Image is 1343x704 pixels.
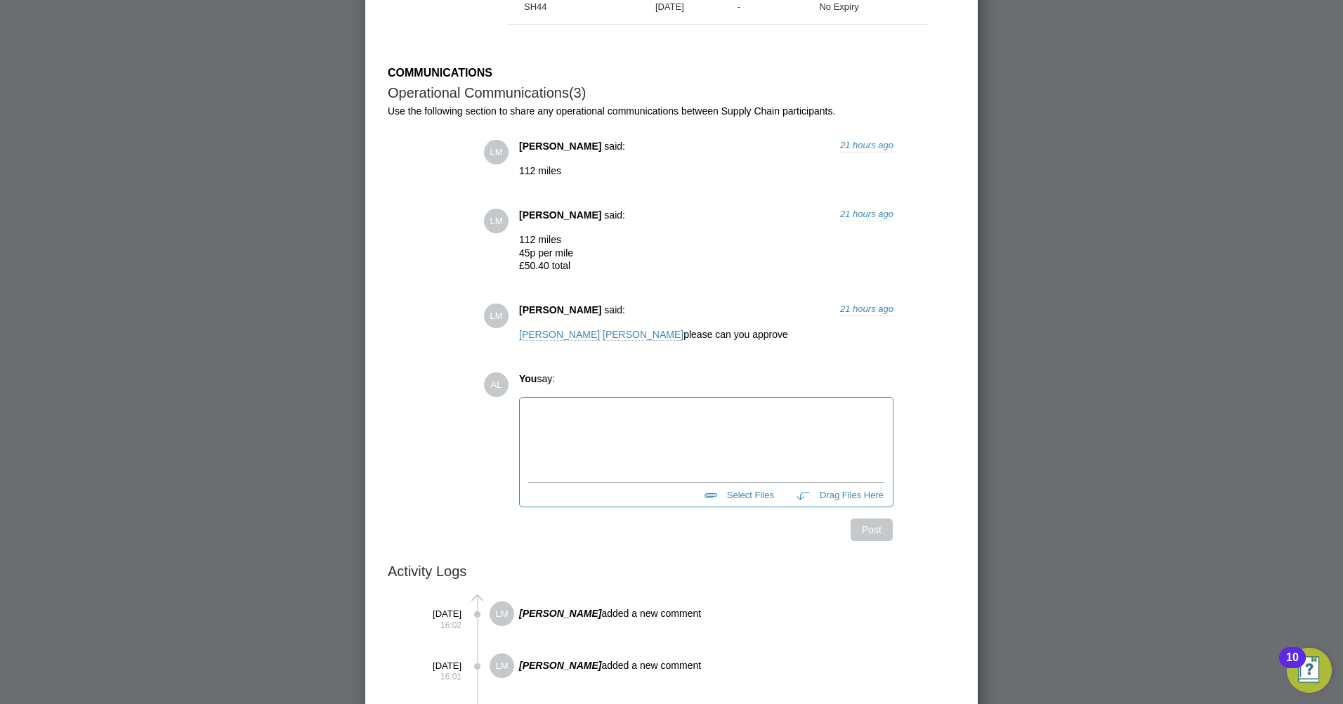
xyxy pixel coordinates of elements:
span: LM [490,653,514,678]
span: [DATE] [655,1,684,12]
span: LM [490,601,514,626]
span: 16:02 [405,620,461,632]
span: LM [484,209,509,233]
span: 16:01 [405,672,461,683]
span: LM [484,304,509,328]
span: You [519,373,537,384]
button: Drag Files Here [785,481,884,510]
button: Open Resource Center, 10 new notifications [1287,648,1332,693]
span: said: [604,209,625,221]
div: [DATE] [405,653,461,683]
p: please can you approve [519,328,893,341]
div: 10 [1286,658,1299,676]
em: [PERSON_NAME] [519,660,601,671]
p: added a new comment [518,659,955,672]
span: SH44 [524,1,547,12]
span: - [738,1,740,12]
span: said: [604,304,625,315]
span: (3) [569,85,586,100]
p: added a new comment [518,607,955,620]
span: [PERSON_NAME] [519,304,601,315]
h3: Operational Communications [388,84,955,102]
span: 21 hours ago [840,140,893,150]
button: Post [851,519,893,541]
h5: COMMUNICATIONS [388,66,955,81]
em: [PERSON_NAME] [519,608,601,619]
p: Use the following section to share any operational communications between Supply Chain participants. [388,105,955,117]
h3: Activity Logs [388,562,955,580]
p: 112 miles 45p per mile £50.40 total [519,233,893,272]
div: [DATE] [405,601,461,631]
span: No Expiry [819,1,858,12]
span: [PERSON_NAME] [519,329,600,341]
span: AL [484,372,509,397]
p: 112 miles [519,164,893,177]
span: LM [484,140,509,164]
span: 21 hours ago [840,304,893,314]
span: 21 hours ago [840,209,893,219]
span: [PERSON_NAME] [519,209,601,221]
span: said: [604,141,625,152]
span: [PERSON_NAME] [519,141,601,152]
span: [PERSON_NAME] [603,329,683,341]
div: say: [519,372,893,397]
